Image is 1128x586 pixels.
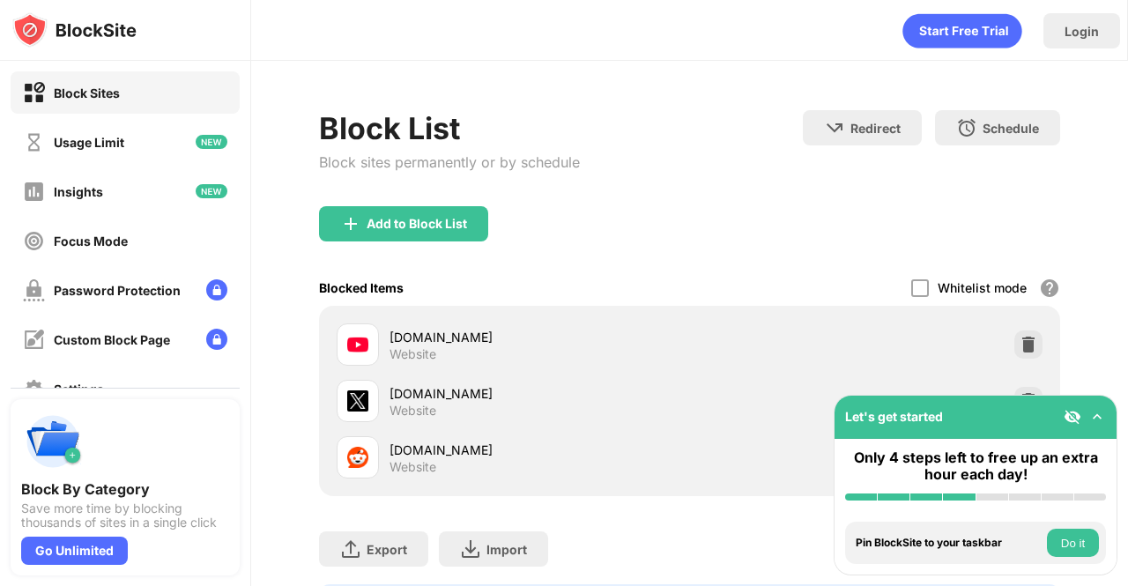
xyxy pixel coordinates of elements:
img: lock-menu.svg [206,329,227,350]
div: Login [1065,24,1099,39]
div: Whitelist mode [938,280,1027,295]
img: eye-not-visible.svg [1064,408,1081,426]
div: Schedule [983,121,1039,136]
div: Blocked Items [319,280,404,295]
img: push-categories.svg [21,410,85,473]
img: logo-blocksite.svg [12,12,137,48]
div: [DOMAIN_NAME] [390,441,690,459]
div: Insights [54,184,103,199]
img: password-protection-off.svg [23,279,45,301]
img: time-usage-off.svg [23,131,45,153]
div: Pin BlockSite to your taskbar [856,537,1043,549]
div: Usage Limit [54,135,124,150]
img: focus-off.svg [23,230,45,252]
img: lock-menu.svg [206,279,227,300]
div: Block Sites [54,85,120,100]
img: new-icon.svg [196,135,227,149]
div: Import [486,542,527,557]
div: Block By Category [21,480,229,498]
div: animation [902,13,1022,48]
div: Let's get started [845,409,943,424]
div: Password Protection [54,283,181,298]
img: block-on.svg [23,82,45,104]
div: Export [367,542,407,557]
div: Only 4 steps left to free up an extra hour each day! [845,449,1106,483]
div: Block List [319,110,580,146]
div: Settings [54,382,104,397]
div: Save more time by blocking thousands of sites in a single click [21,501,229,530]
div: Block sites permanently or by schedule [319,153,580,171]
div: Go Unlimited [21,537,128,565]
button: Do it [1047,529,1099,557]
img: omni-setup-toggle.svg [1088,408,1106,426]
div: Website [390,403,436,419]
div: [DOMAIN_NAME] [390,384,690,403]
img: settings-off.svg [23,378,45,400]
img: customize-block-page-off.svg [23,329,45,351]
img: new-icon.svg [196,184,227,198]
div: Focus Mode [54,234,128,248]
div: Redirect [850,121,901,136]
img: favicons [347,334,368,355]
img: favicons [347,390,368,412]
div: Website [390,346,436,362]
div: Custom Block Page [54,332,170,347]
div: Website [390,459,436,475]
div: Add to Block List [367,217,467,231]
div: [DOMAIN_NAME] [390,328,690,346]
img: favicons [347,447,368,468]
img: insights-off.svg [23,181,45,203]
